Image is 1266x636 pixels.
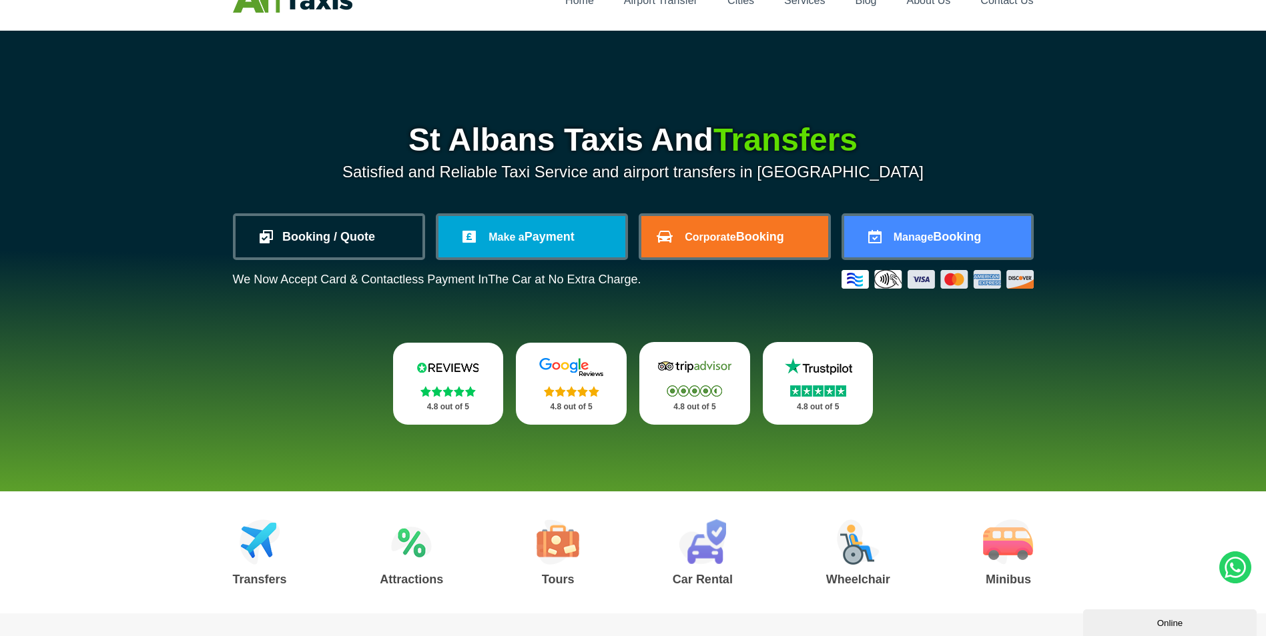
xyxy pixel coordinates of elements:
[983,519,1033,565] img: Minibus
[233,124,1034,156] h1: St Albans Taxis And
[531,399,612,415] p: 4.8 out of 5
[654,399,735,415] p: 4.8 out of 5
[837,519,880,565] img: Wheelchair
[531,357,611,377] img: Google
[894,231,934,243] span: Manage
[489,231,524,243] span: Make a
[408,399,489,415] p: 4.8 out of 5
[420,386,476,397] img: Stars
[790,385,846,397] img: Stars
[685,231,735,243] span: Corporate
[544,386,599,397] img: Stars
[233,273,641,287] p: We Now Accept Card & Contactless Payment In
[1083,607,1259,636] iframe: chat widget
[844,216,1031,257] a: ManageBooking
[438,216,625,257] a: Make aPayment
[240,519,280,565] img: Airport Transfers
[655,357,735,377] img: Tripadvisor
[393,343,504,425] a: Reviews.io Stars 4.8 out of 5
[713,122,858,157] span: Transfers
[380,573,443,585] h3: Attractions
[673,573,733,585] h3: Car Rental
[763,342,874,425] a: Trustpilot Stars 4.8 out of 5
[236,216,422,257] a: Booking / Quote
[391,519,432,565] img: Attractions
[679,519,726,565] img: Car Rental
[516,343,627,425] a: Google Stars 4.8 out of 5
[667,385,722,397] img: Stars
[639,342,750,425] a: Tripadvisor Stars 4.8 out of 5
[488,273,641,286] span: The Car at No Extra Charge.
[983,573,1033,585] h3: Minibus
[233,573,287,585] h3: Transfers
[778,357,858,377] img: Trustpilot
[777,399,859,415] p: 4.8 out of 5
[826,573,890,585] h3: Wheelchair
[537,573,579,585] h3: Tours
[233,163,1034,181] p: Satisfied and Reliable Taxi Service and airport transfers in [GEOGRAPHIC_DATA]
[408,357,488,377] img: Reviews.io
[641,216,828,257] a: CorporateBooking
[537,519,579,565] img: Tours
[842,270,1034,289] img: Credit And Debit Cards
